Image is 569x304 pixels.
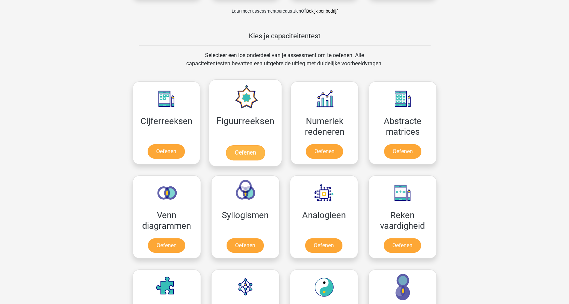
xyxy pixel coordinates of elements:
[232,9,301,14] span: Laat meer assessmentbureaus zien
[148,238,185,253] a: Oefenen
[306,144,343,159] a: Oefenen
[306,9,338,14] a: Bekijk per bedrijf
[148,144,185,159] a: Oefenen
[227,238,264,253] a: Oefenen
[180,51,389,76] div: Selecteer een los onderdeel van je assessment om te oefenen. Alle capaciteitentesten bevatten een...
[305,238,342,253] a: Oefenen
[384,238,421,253] a: Oefenen
[139,32,431,40] h5: Kies je capaciteitentest
[127,1,442,15] div: of
[226,145,265,160] a: Oefenen
[384,144,421,159] a: Oefenen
